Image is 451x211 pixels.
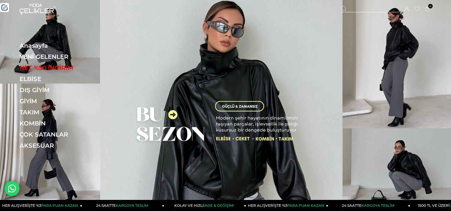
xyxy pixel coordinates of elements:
[20,42,102,49] a: Anasayfa
[20,86,102,94] a: DIŞ GİYİM
[20,64,102,71] a: NET %50 İNDİRİM
[82,200,164,211] a: 24 SAATTEKARGOYA TESLİM
[287,203,324,208] span: PARA PUAN KAZAN
[204,203,234,208] span: İADE & DEĞİŞİM!
[20,109,102,116] a: TAKIM
[116,203,148,208] span: KARGOYA TESLİM
[246,200,328,211] a: HER ALIŞVERİŞTE %3PARA PUAN KAZAN
[20,98,102,105] a: GİYİM
[20,53,102,60] a: YENİ GELENLER
[41,203,78,208] span: PARA PUAN KAZAN
[20,75,102,83] a: ELBİSE
[164,200,246,211] a: KOLAY VE HIZLIİADE & DEĞİŞİM!
[20,142,102,149] a: AKSESUAR
[361,203,394,208] span: KARGOYA TESLİM
[20,4,56,14] img: logo
[428,4,433,8] span: 4
[20,120,102,127] a: KOMBİN
[328,200,410,211] a: 24 SAATTEKARGOYA TESLİM
[425,7,430,11] a: 4
[20,131,102,138] a: ÇOK SATANLAR
[0,200,82,211] a: HER ALIŞVERİŞTE %3PARA PUAN KAZAN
